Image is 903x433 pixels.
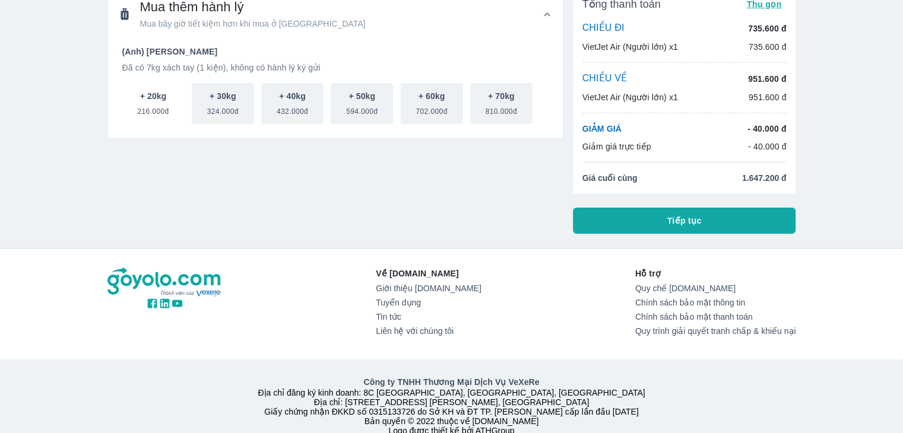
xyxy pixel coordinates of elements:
span: 810.000đ [486,102,517,116]
button: + 20kg216.000đ [122,83,185,124]
button: + 70kg810.000đ [470,83,533,124]
div: scrollable baggage options [122,83,549,124]
span: Mua bây giờ tiết kiệm hơn khi mua ở [GEOGRAPHIC_DATA] [140,18,366,30]
p: + 70kg [488,90,515,102]
p: 951.600 đ [748,73,786,85]
p: + 30kg [210,90,236,102]
p: + 40kg [279,90,306,102]
button: + 30kg324.000đ [192,83,254,124]
p: 735.600 đ [749,41,787,53]
span: Giá cuối cùng [582,172,638,184]
p: VietJet Air (Người lớn) x1 [582,41,678,53]
span: 324.000đ [207,102,239,116]
a: Quy trình giải quyết tranh chấp & khiếu nại [635,326,796,336]
button: + 50kg594.000đ [331,83,393,124]
p: CHIỀU ĐI [582,22,625,35]
div: Mua thêm hành lýMua bây giờ tiết kiệm hơn khi mua ở [GEOGRAPHIC_DATA] [108,42,563,138]
img: logo [107,268,223,297]
p: 735.600 đ [748,23,786,34]
p: (Anh) [PERSON_NAME] [122,46,549,58]
a: Quy chế [DOMAIN_NAME] [635,284,796,293]
p: 951.600 đ [749,91,787,103]
p: - 40.000 đ [747,123,786,135]
a: Chính sách bảo mật thanh toán [635,312,796,321]
p: Giảm giá trực tiếp [582,141,651,152]
p: + 20kg [140,90,167,102]
a: Chính sách bảo mật thông tin [635,298,796,307]
span: 702.000đ [416,102,447,116]
p: VietJet Air (Người lớn) x1 [582,91,678,103]
span: 594.000đ [346,102,378,116]
a: Liên hệ với chúng tôi [376,326,481,336]
a: Tuyển dụng [376,298,481,307]
p: Hỗ trợ [635,268,796,279]
p: GIẢM GIÁ [582,123,622,135]
span: 216.000đ [137,102,169,116]
button: + 60kg702.000đ [401,83,463,124]
button: Tiếp tục [573,208,796,234]
span: 1.647.200 đ [742,172,787,184]
p: Đã có 7kg xách tay (1 kiện), không có hành lý ký gửi [122,62,549,74]
p: - 40.000 đ [748,141,787,152]
span: Tiếp tục [667,215,702,227]
a: Tin tức [376,312,481,321]
p: Công ty TNHH Thương Mại Dịch Vụ VeXeRe [110,376,794,388]
p: + 50kg [348,90,375,102]
p: CHIỀU VỀ [582,72,628,85]
a: Giới thiệu [DOMAIN_NAME] [376,284,481,293]
span: 432.000đ [277,102,308,116]
p: Về [DOMAIN_NAME] [376,268,481,279]
button: + 40kg432.000đ [261,83,324,124]
p: + 60kg [419,90,445,102]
